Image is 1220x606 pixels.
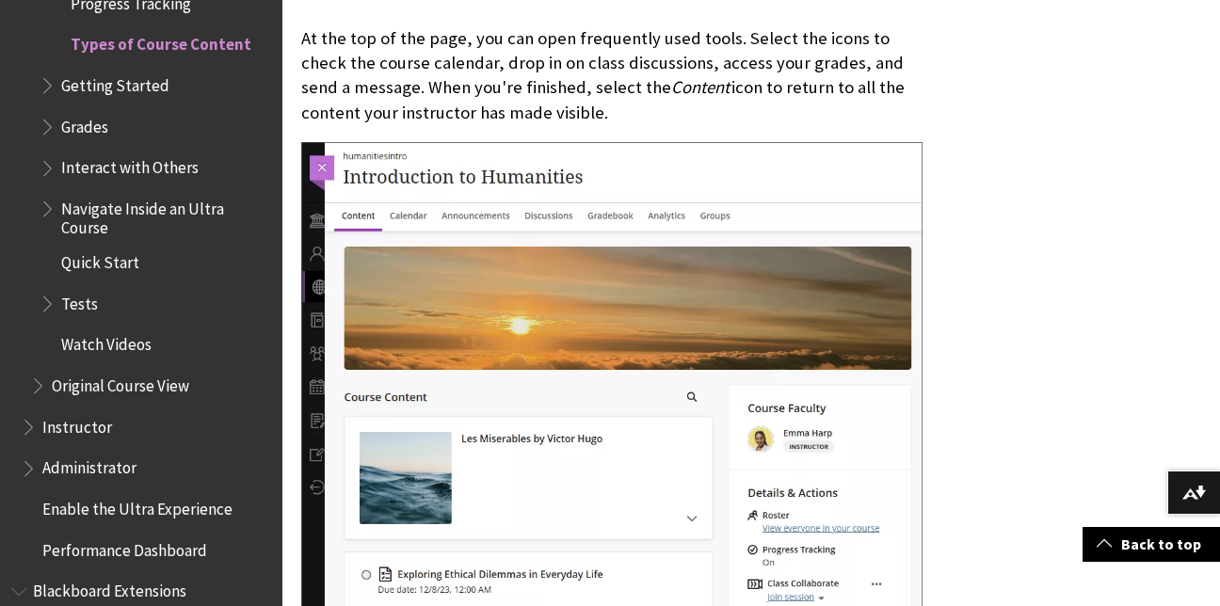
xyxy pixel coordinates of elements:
span: Watch Videos [61,329,152,355]
p: At the top of the page, you can open frequently used tools. Select the icons to check the course ... [301,26,923,125]
span: Administrator [42,453,136,478]
span: Interact with Others [61,152,199,178]
span: Tests [61,288,98,313]
span: Quick Start [61,247,139,272]
span: Instructor [42,411,112,437]
span: Performance Dashboard [42,534,207,560]
span: Getting Started [61,70,169,95]
span: Content [671,76,730,98]
span: Original Course View [52,370,189,395]
span: Grades [61,111,108,136]
a: Back to top [1083,527,1220,562]
span: Types of Course Content [71,29,251,55]
span: Navigate Inside an Ultra Course [61,193,269,237]
span: Enable the Ultra Experience [42,493,233,518]
span: Blackboard Extensions [33,576,186,601]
